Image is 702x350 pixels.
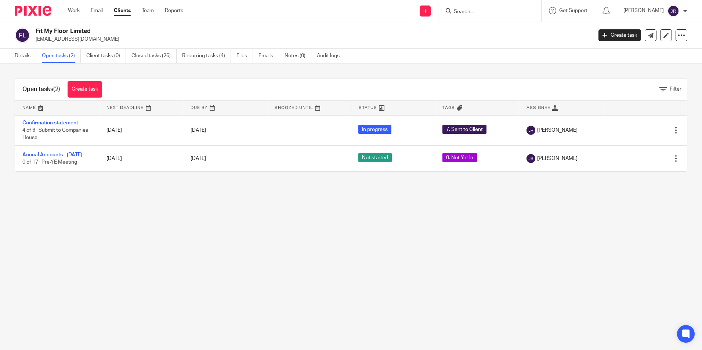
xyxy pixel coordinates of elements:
span: Not started [358,153,392,162]
a: Team [142,7,154,14]
a: Open tasks (2) [42,49,81,63]
p: [PERSON_NAME] [623,7,664,14]
span: 0 of 17 · Pre-YE Meeting [22,160,77,165]
span: Status [359,106,377,110]
td: [DATE] [99,115,183,145]
a: Work [68,7,80,14]
a: Reports [165,7,183,14]
a: Notes (0) [285,49,311,63]
img: svg%3E [526,154,535,163]
a: Files [236,49,253,63]
a: Email [91,7,103,14]
a: Create task [68,81,102,98]
img: Pixie [15,6,51,16]
a: Client tasks (0) [86,49,126,63]
span: Snoozed Until [275,106,313,110]
span: (2) [53,86,60,92]
span: Get Support [559,8,587,13]
img: svg%3E [15,28,30,43]
span: [DATE] [191,156,206,161]
a: Details [15,49,36,63]
a: Create task [598,29,641,41]
span: In progress [358,125,391,134]
span: 7. Sent to Client [442,125,486,134]
h1: Open tasks [22,85,60,93]
span: [PERSON_NAME] [537,155,578,162]
a: Emails [258,49,279,63]
p: [EMAIL_ADDRESS][DOMAIN_NAME] [36,36,587,43]
span: Filter [670,87,681,92]
h2: Fit My Floor Limited [36,28,477,35]
a: Confirmation statement [22,120,78,125]
span: [PERSON_NAME] [537,127,578,134]
img: svg%3E [526,126,535,135]
span: 0. Not Yet In [442,153,477,162]
span: [DATE] [191,128,206,133]
a: Clients [114,7,131,14]
td: [DATE] [99,145,183,171]
span: Tags [442,106,455,110]
a: Closed tasks (26) [131,49,177,63]
a: Recurring tasks (4) [182,49,231,63]
a: Audit logs [317,49,345,63]
input: Search [453,9,519,15]
span: 4 of 6 · Submit to Companies House [22,128,88,141]
img: svg%3E [667,5,679,17]
a: Annual Accounts - [DATE] [22,152,82,157]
